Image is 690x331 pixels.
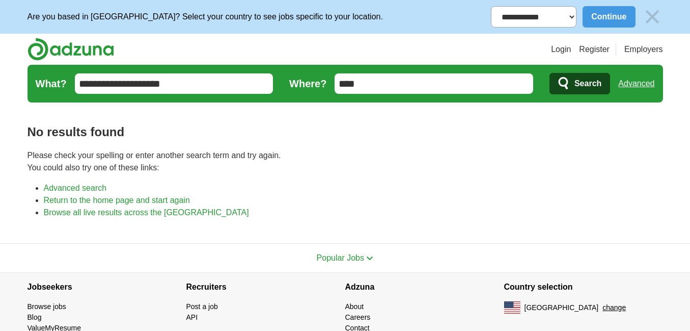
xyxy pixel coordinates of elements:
[27,38,114,61] img: Adzuna logo
[618,73,654,94] a: Advanced
[27,313,42,321] a: Blog
[624,43,663,56] a: Employers
[44,196,190,205] a: Return to the home page and start again
[44,208,249,217] a: Browse all live results across the [GEOGRAPHIC_DATA]
[27,123,663,141] h1: No results found
[186,313,198,321] a: API
[579,43,610,56] a: Register
[549,73,610,94] button: Search
[27,302,66,311] a: Browse jobs
[27,149,663,174] p: Please check your spelling or enter another search term and try again. You could also try one of ...
[366,256,373,261] img: toggle icon
[345,302,364,311] a: About
[504,301,520,314] img: US flag
[551,43,571,56] a: Login
[602,302,626,313] button: change
[44,184,107,192] a: Advanced search
[36,76,67,91] label: What?
[642,6,663,28] img: icon_close_no_bg.svg
[504,273,663,301] h4: Country selection
[525,302,599,313] span: [GEOGRAPHIC_DATA]
[289,76,326,91] label: Where?
[186,302,218,311] a: Post a job
[317,253,364,262] span: Popular Jobs
[574,73,601,94] span: Search
[27,11,383,23] p: Are you based in [GEOGRAPHIC_DATA]? Select your country to see jobs specific to your location.
[345,313,371,321] a: Careers
[583,6,635,28] button: Continue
